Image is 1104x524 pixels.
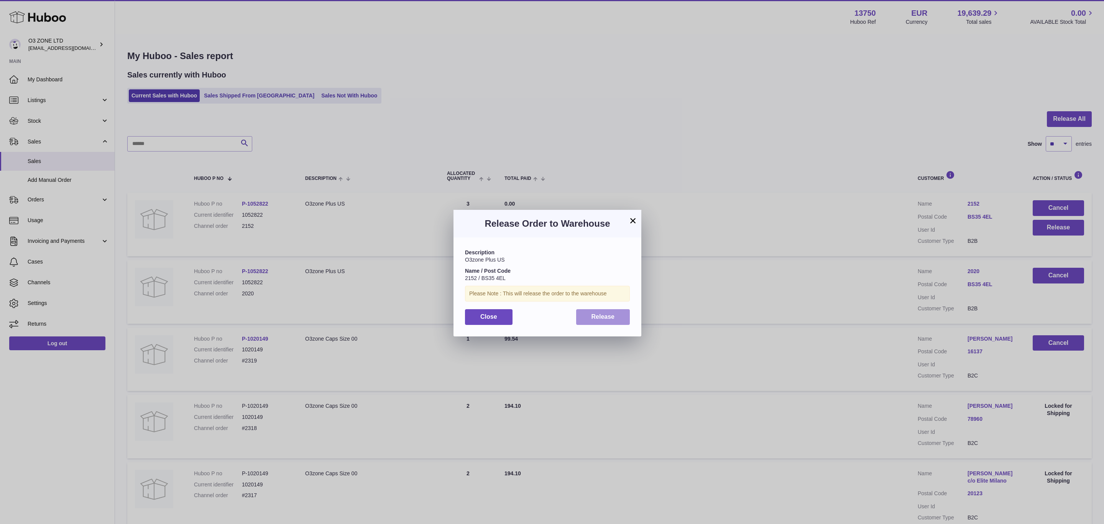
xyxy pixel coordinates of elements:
span: Close [480,313,497,320]
span: 2152 / BS35 4EL [465,275,506,281]
strong: Description [465,249,495,255]
button: Close [465,309,513,325]
strong: Name / Post Code [465,268,511,274]
span: Release [591,313,615,320]
div: Please Note : This will release the order to the warehouse [465,286,630,302]
button: Release [576,309,630,325]
h3: Release Order to Warehouse [465,218,630,230]
span: O3zone Plus US [465,257,505,263]
button: × [628,216,637,225]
